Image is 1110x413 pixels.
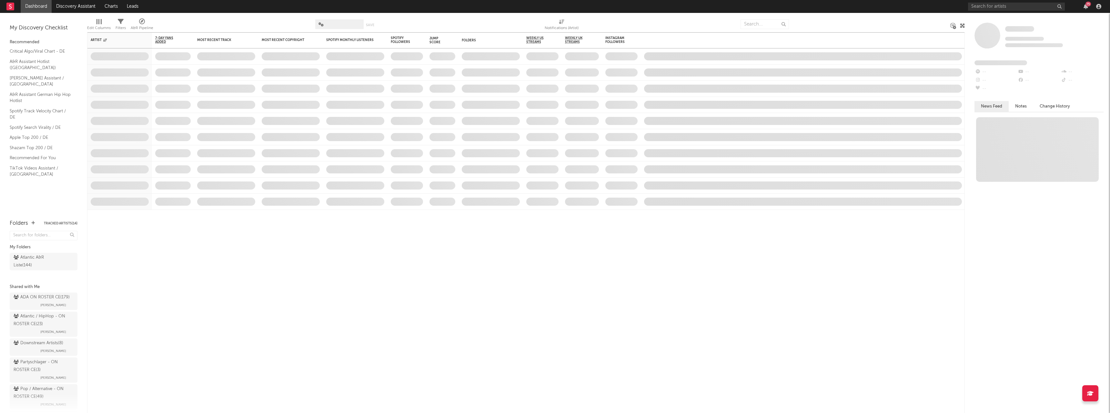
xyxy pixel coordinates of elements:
[14,313,72,328] div: Atlantic / HipHop - ON ROSTER CE ( 23 )
[1085,2,1091,6] div: 75
[87,24,111,32] div: Edit Columns
[1005,43,1063,47] span: 0 fans last week
[10,108,71,121] a: Spotify Track Velocity Chart / DE
[14,254,59,269] div: Atlantic A&R Liste ( 144 )
[116,16,126,35] div: Filters
[14,385,72,401] div: Pop / Alternative - ON ROSTER CE ( 49 )
[10,220,28,227] div: Folders
[974,76,1017,85] div: --
[116,24,126,32] div: Filters
[968,3,1065,11] input: Search for artists
[10,134,71,141] a: Apple Top 200 / DE
[40,328,66,336] span: [PERSON_NAME]
[40,401,66,408] span: [PERSON_NAME]
[1017,68,1060,76] div: --
[10,338,77,356] a: Downstream Artists(8)[PERSON_NAME]
[1005,26,1034,32] a: Some Artist
[429,36,446,44] div: Jump Score
[40,347,66,355] span: [PERSON_NAME]
[91,38,139,42] div: Artist
[131,24,153,32] div: A&R Pipeline
[10,124,71,131] a: Spotify Search Virality / DE
[326,38,375,42] div: Spotify Monthly Listeners
[87,16,111,35] div: Edit Columns
[10,24,77,32] div: My Discovery Checklist
[10,253,77,270] a: Atlantic A&R Liste(144)
[1061,76,1104,85] div: --
[10,357,77,383] a: Partyschlager - ON ROSTER CE(3)[PERSON_NAME]
[545,16,579,35] div: Notifications (Artist)
[131,16,153,35] div: A&R Pipeline
[10,283,77,291] div: Shared with Me
[10,384,77,409] a: Pop / Alternative - ON ROSTER CE(49)[PERSON_NAME]
[10,91,71,104] a: A&R Assistant German Hip Hop Hotlist
[526,36,549,44] span: Weekly US Streams
[462,38,510,42] div: Folders
[1033,101,1076,112] button: Change History
[14,294,70,301] div: ADA ON ROSTER CE ( 179 )
[366,23,374,27] button: Save
[10,75,71,88] a: [PERSON_NAME] Assistant / [GEOGRAPHIC_DATA]
[1084,4,1088,9] button: 75
[1005,37,1044,41] span: Tracking Since: [DATE]
[10,58,71,71] a: A&R Assistant Hotlist ([GEOGRAPHIC_DATA])
[1009,101,1033,112] button: Notes
[974,68,1017,76] div: --
[741,19,789,29] input: Search...
[10,165,71,178] a: TikTok Videos Assistant / [GEOGRAPHIC_DATA]
[262,38,310,42] div: Most Recent Copyright
[155,36,181,44] span: 7-Day Fans Added
[10,38,77,46] div: Recommended
[10,144,71,151] a: Shazam Top 200 / DE
[40,374,66,382] span: [PERSON_NAME]
[974,60,1027,65] span: Fans Added by Platform
[10,243,77,251] div: My Folders
[391,36,413,44] div: Spotify Followers
[605,36,628,44] div: Instagram Followers
[974,101,1009,112] button: News Feed
[10,231,77,240] input: Search for folders...
[44,222,77,225] button: Tracked Artists(14)
[10,154,71,161] a: Recommended For You
[1061,68,1104,76] div: --
[10,48,71,55] a: Critical Algo/Viral Chart - DE
[197,38,246,42] div: Most Recent Track
[565,36,589,44] span: Weekly UK Streams
[14,358,72,374] div: Partyschlager - ON ROSTER CE ( 3 )
[1017,76,1060,85] div: --
[14,339,63,347] div: Downstream Artists ( 8 )
[40,301,66,309] span: [PERSON_NAME]
[545,24,579,32] div: Notifications (Artist)
[974,85,1017,93] div: --
[10,312,77,337] a: Atlantic / HipHop - ON ROSTER CE(23)[PERSON_NAME]
[10,293,77,310] a: ADA ON ROSTER CE(179)[PERSON_NAME]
